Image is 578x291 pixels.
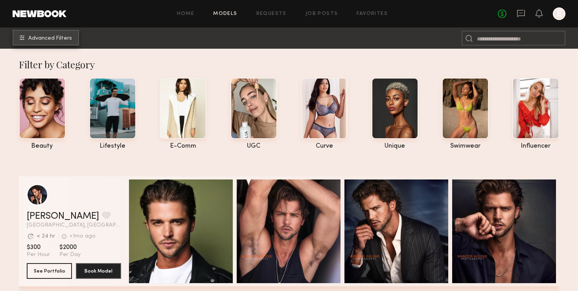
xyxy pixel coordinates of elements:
[28,36,72,41] span: Advanced Filters
[256,11,287,16] a: Requests
[76,263,121,279] button: Book Model
[442,143,489,150] div: swimwear
[553,7,565,20] a: E
[19,58,560,71] div: Filter by Category
[19,143,66,150] div: beauty
[230,143,277,150] div: UGC
[59,251,81,258] span: Per Day
[27,243,50,251] span: $300
[512,143,559,150] div: influencer
[89,143,136,150] div: lifestyle
[70,234,96,239] div: +1mo ago
[27,251,50,258] span: Per Hour
[213,11,237,16] a: Models
[357,11,388,16] a: Favorites
[59,243,81,251] span: $2000
[372,143,418,150] div: unique
[177,11,195,16] a: Home
[27,223,121,228] span: [GEOGRAPHIC_DATA], [GEOGRAPHIC_DATA]
[301,143,348,150] div: curve
[13,30,79,46] button: Advanced Filters
[27,212,99,221] a: [PERSON_NAME]
[27,263,72,279] button: See Portfolio
[160,143,206,150] div: e-comm
[306,11,338,16] a: Job Posts
[37,234,55,239] div: < 24 hr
